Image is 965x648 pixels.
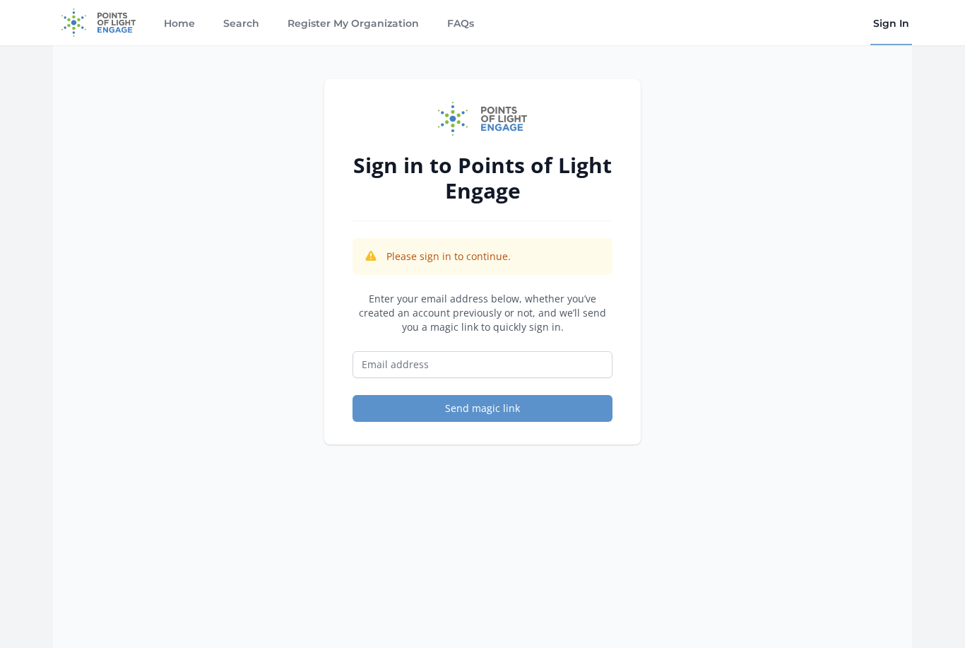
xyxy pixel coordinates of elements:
[353,351,612,378] input: Email address
[386,249,511,264] p: Please sign in to continue.
[438,102,527,136] img: Points of Light Engage logo
[353,153,612,204] h2: Sign in to Points of Light Engage
[353,395,612,422] button: Send magic link
[353,292,612,334] p: Enter your email address below, whether you’ve created an account previously or not, and we’ll se...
